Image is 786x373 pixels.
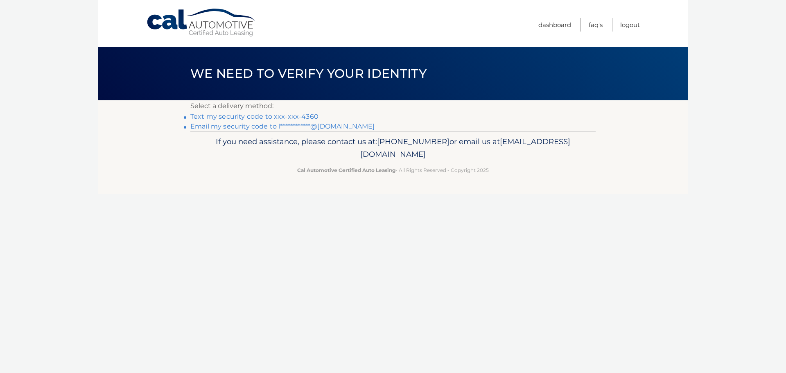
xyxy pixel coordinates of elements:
a: Text my security code to xxx-xxx-4360 [190,113,318,120]
a: FAQ's [589,18,603,32]
span: We need to verify your identity [190,66,427,81]
p: Select a delivery method: [190,100,596,112]
a: Cal Automotive [146,8,257,37]
a: Dashboard [538,18,571,32]
p: If you need assistance, please contact us at: or email us at [196,135,590,161]
strong: Cal Automotive Certified Auto Leasing [297,167,395,173]
span: [PHONE_NUMBER] [377,137,449,146]
p: - All Rights Reserved - Copyright 2025 [196,166,590,174]
a: Logout [620,18,640,32]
